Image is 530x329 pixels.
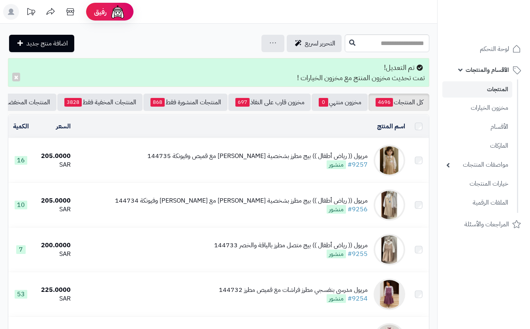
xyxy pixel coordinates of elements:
[26,39,68,48] span: اضافة منتج جديد
[219,286,368,295] div: مريول مدرسي بنفسجي مطرز فراشات مع قميص مطرز 144732
[214,241,368,250] div: مريول (( رياض أطفال )) بيج متصل مطرز بالياقة والخصر 144733
[348,160,368,169] a: #9257
[327,294,346,303] span: منشور
[374,189,405,221] img: مريول (( رياض أطفال )) بيج مطرز بشخصية ستيتش مع قميص وفيونكة 144734
[110,4,126,20] img: ai-face.png
[13,122,29,131] a: الكمية
[476,22,522,39] img: logo-2.png
[348,249,368,259] a: #9255
[56,122,71,131] a: السعر
[377,122,405,131] a: اسم المنتج
[36,196,71,205] div: 205.0000
[36,241,71,250] div: 200.0000
[312,94,368,111] a: مخزون منتهي0
[15,201,27,209] span: 10
[36,294,71,303] div: SAR
[115,196,368,205] div: مريول (( رياض أطفال )) بيج مطرز بشخصية [PERSON_NAME] مع [PERSON_NAME] وفيونكة 144734
[9,35,74,52] a: اضافة منتج جديد
[147,152,368,161] div: مريول (( رياض أطفال )) بيج مطرز بشخصية [PERSON_NAME] مع قميص وفيونكة 144735
[228,94,311,111] a: مخزون قارب على النفاذ697
[94,7,107,17] span: رفيق
[442,175,512,192] a: خيارات المنتجات
[21,4,41,22] a: تحديثات المنصة
[8,58,429,87] div: تم التعديل! تمت تحديث مخزون المنتج مع مخزون الخيارات !
[57,94,143,111] a: المنتجات المخفية فقط3828
[12,73,20,81] button: ×
[442,137,512,154] a: الماركات
[36,286,71,295] div: 225.0000
[442,156,512,173] a: مواصفات المنتجات
[143,94,227,111] a: المنتجات المنشورة فقط868
[235,98,250,107] span: 697
[327,160,346,169] span: منشور
[327,205,346,214] span: منشور
[480,43,509,55] span: لوحة التحكم
[442,100,512,117] a: مخزون الخيارات
[64,98,82,107] span: 3828
[36,205,71,214] div: SAR
[36,250,71,259] div: SAR
[442,39,525,58] a: لوحة التحكم
[464,219,509,230] span: المراجعات والأسئلة
[319,98,328,107] span: 0
[374,234,405,265] img: مريول (( رياض أطفال )) بيج متصل مطرز بالياقة والخصر 144733
[466,64,509,75] span: الأقسام والمنتجات
[16,245,26,254] span: 7
[287,35,342,52] a: التحرير لسريع
[327,250,346,258] span: منشور
[374,145,405,176] img: مريول (( رياض أطفال )) بيج مطرز بشخصية سينامورول مع قميص وفيونكة 144735
[15,290,27,299] span: 53
[442,118,512,135] a: الأقسام
[36,160,71,169] div: SAR
[442,194,512,211] a: الملفات الرقمية
[376,98,393,107] span: 4696
[150,98,165,107] span: 868
[305,39,335,48] span: التحرير لسريع
[442,215,525,234] a: المراجعات والأسئلة
[348,294,368,303] a: #9254
[374,278,405,310] img: مريول مدرسي بنفسجي مطرز فراشات مع قميص مطرز 144732
[442,81,512,98] a: المنتجات
[368,94,429,111] a: كل المنتجات4696
[348,205,368,214] a: #9256
[15,156,27,165] span: 16
[36,152,71,161] div: 205.0000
